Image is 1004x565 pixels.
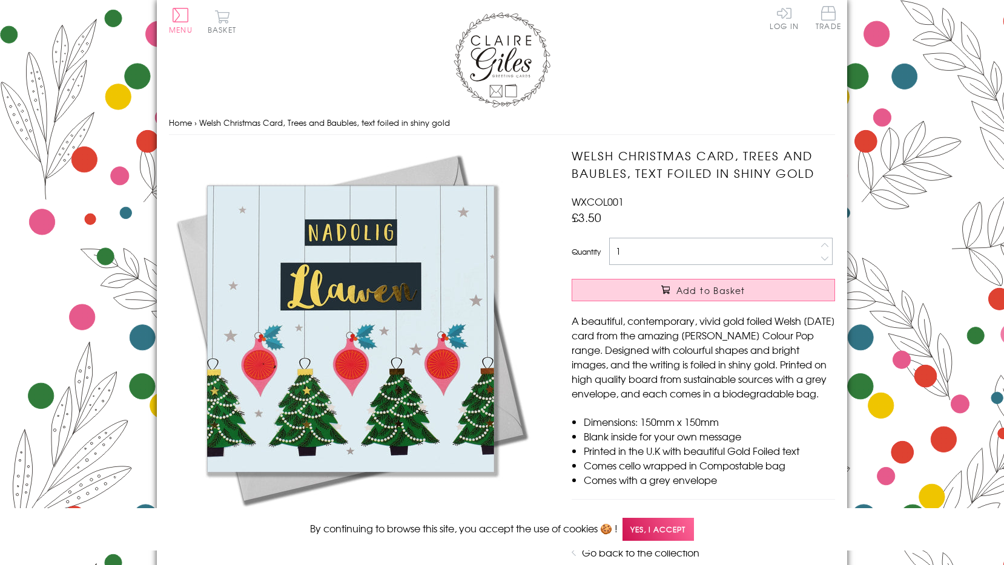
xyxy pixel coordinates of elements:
[572,147,835,182] h1: Welsh Christmas Card, Trees and Baubles, text foiled in shiny gold
[169,117,192,128] a: Home
[572,279,835,301] button: Add to Basket
[584,429,835,443] li: Blank inside for your own message
[205,10,239,33] button: Basket
[816,6,841,32] a: Trade
[584,443,835,458] li: Printed in the U.K with beautiful Gold Foiled text
[169,24,193,35] span: Menu
[169,8,193,33] button: Menu
[199,117,450,128] span: Welsh Christmas Card, Trees and Baubles, text foiled in shiny gold
[572,313,835,400] p: A beautiful, contemporary, vivid gold foiled Welsh [DATE] card from the amazing [PERSON_NAME] Col...
[676,284,745,296] span: Add to Basket
[584,472,835,487] li: Comes with a grey envelope
[572,209,601,226] span: £3.50
[572,194,624,209] span: WXCOL001
[194,117,197,128] span: ›
[169,111,835,136] nav: breadcrumbs
[169,147,532,510] img: Welsh Christmas Card, Trees and Baubles, text foiled in shiny gold
[770,6,799,30] a: Log In
[454,12,550,108] img: Claire Giles Greetings Cards
[572,246,601,257] label: Quantity
[816,6,841,30] span: Trade
[623,518,694,541] span: Yes, I accept
[582,545,699,560] a: Go back to the collection
[584,458,835,472] li: Comes cello wrapped in Compostable bag
[584,414,835,429] li: Dimensions: 150mm x 150mm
